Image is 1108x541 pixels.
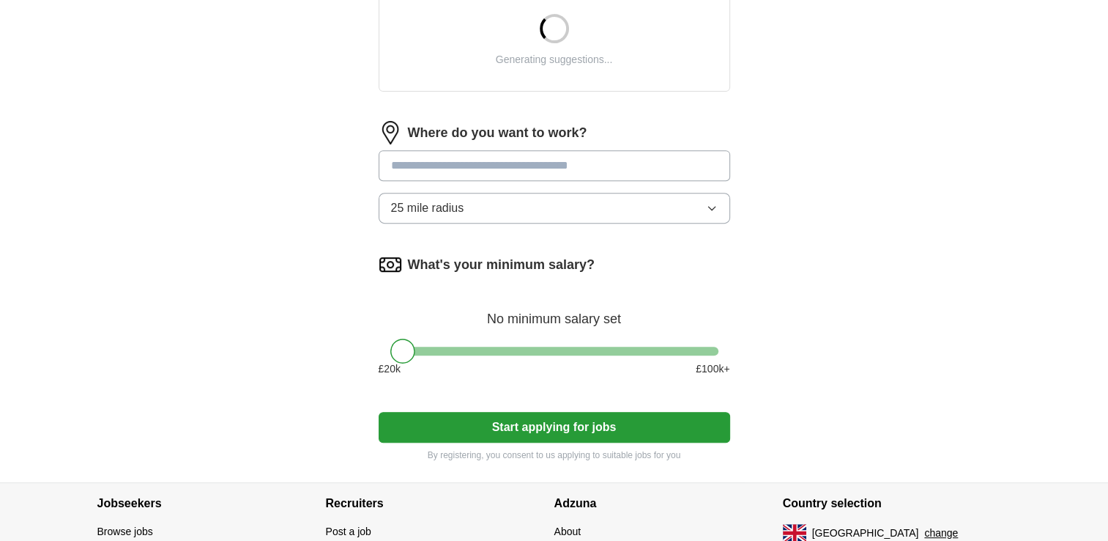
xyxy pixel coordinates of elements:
[391,199,464,217] span: 25 mile radius
[696,361,729,377] span: £ 100 k+
[379,121,402,144] img: location.png
[97,526,153,537] a: Browse jobs
[924,526,958,541] button: change
[379,294,730,329] div: No minimum salary set
[496,52,613,67] div: Generating suggestions...
[379,361,401,377] span: £ 20 k
[379,193,730,224] button: 25 mile radius
[326,526,371,537] a: Post a job
[379,412,730,443] button: Start applying for jobs
[408,123,587,143] label: Where do you want to work?
[379,253,402,276] img: salary.png
[379,449,730,462] p: By registering, you consent to us applying to suitable jobs for you
[783,483,1011,524] h4: Country selection
[812,526,919,541] span: [GEOGRAPHIC_DATA]
[408,255,595,275] label: What's your minimum salary?
[554,526,581,537] a: About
